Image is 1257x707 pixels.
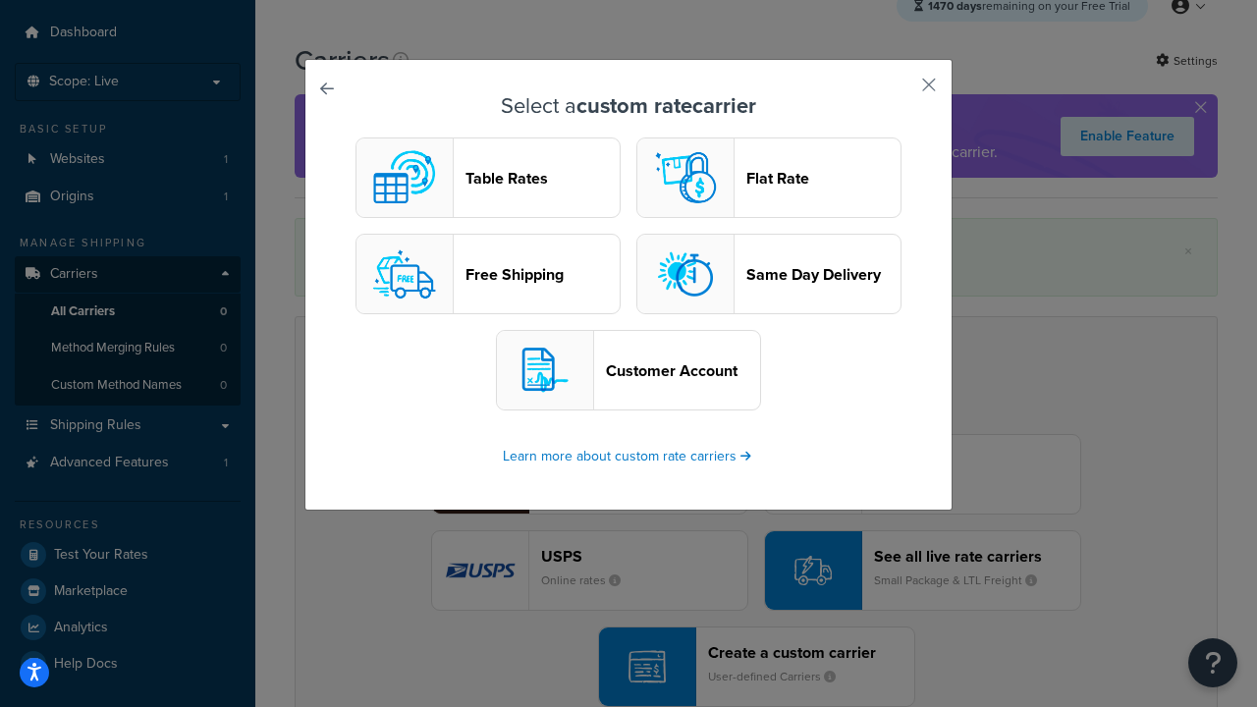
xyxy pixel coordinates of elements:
[646,235,725,313] img: sameday logo
[636,137,902,218] button: flat logoFlat Rate
[496,330,761,410] button: customerAccount logoCustomer Account
[365,138,444,217] img: custom logo
[355,234,621,314] button: free logoFree Shipping
[746,265,901,284] header: Same Day Delivery
[465,265,620,284] header: Free Shipping
[636,234,902,314] button: sameday logoSame Day Delivery
[576,89,756,122] strong: custom rate carrier
[606,361,760,380] header: Customer Account
[465,169,620,188] header: Table Rates
[646,138,725,217] img: flat logo
[355,94,902,118] h3: Select a
[365,235,444,313] img: free logo
[746,169,901,188] header: Flat Rate
[355,137,621,218] button: custom logoTable Rates
[503,446,754,466] a: Learn more about custom rate carriers
[506,331,584,409] img: customerAccount logo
